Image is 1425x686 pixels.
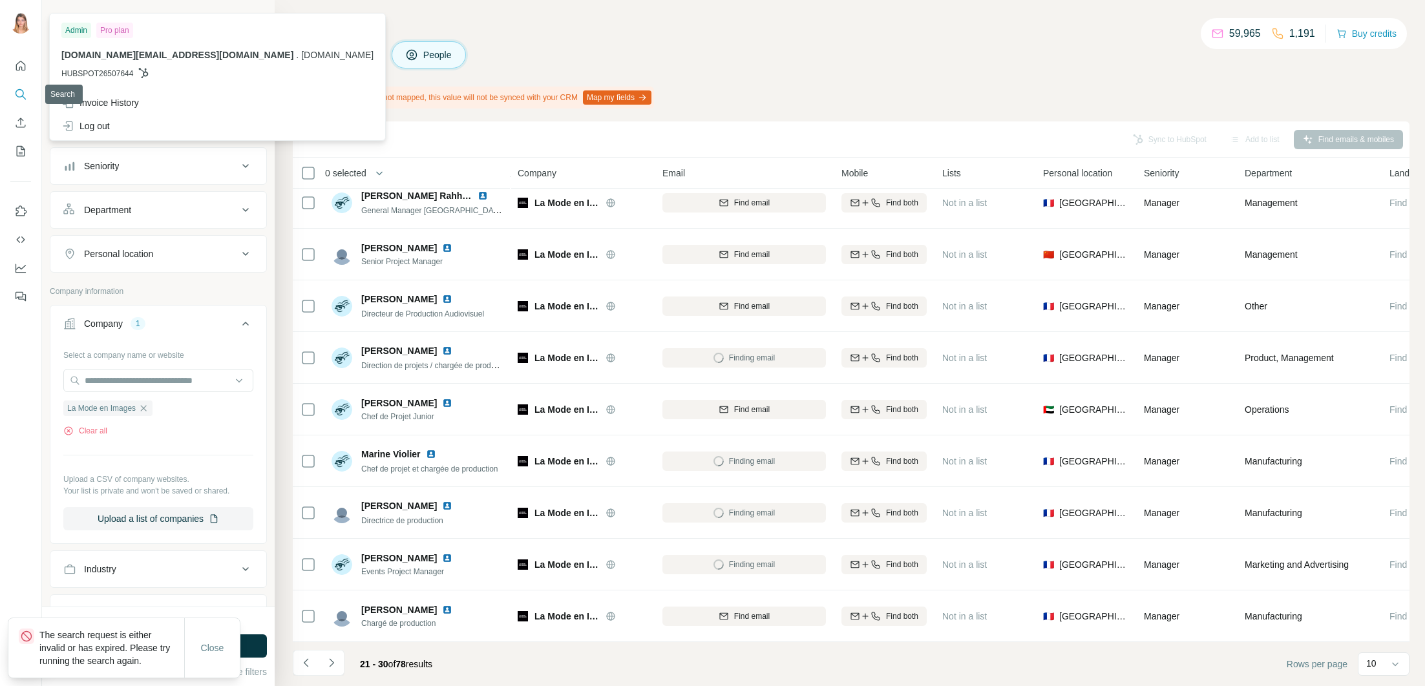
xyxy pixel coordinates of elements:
[1043,610,1054,623] span: 🇫🇷
[662,245,826,264] button: Find email
[841,452,927,471] button: Find both
[1287,658,1347,670] span: Rows per page
[360,659,432,669] span: results
[225,8,275,27] button: Hide
[332,244,352,265] img: Avatar
[534,300,599,313] span: La Mode en Images
[10,285,31,308] button: Feedback
[10,54,31,78] button: Quick start
[63,344,253,361] div: Select a company name or website
[1245,403,1289,416] span: Operations
[361,256,468,267] span: Senior Project Manager
[942,508,987,518] span: Not in a list
[534,196,599,209] span: La Mode en Images
[1229,26,1261,41] p: 59,965
[534,351,599,364] span: La Mode en Images
[442,553,452,563] img: LinkedIn logo
[518,508,528,518] img: Logo of La Mode en Images
[1289,26,1315,41] p: 1,191
[841,348,927,368] button: Find both
[734,249,770,260] span: Find email
[442,243,452,253] img: LinkedIn logo
[10,200,31,223] button: Use Surfe on LinkedIn
[361,516,443,525] span: Directrice de production
[886,610,918,622] span: Find both
[841,607,927,626] button: Find both
[361,448,421,461] span: Marine Violier
[442,501,452,511] img: LinkedIn logo
[518,611,528,621] img: Logo of La Mode en Images
[518,456,528,466] img: Logo of La Mode en Images
[396,659,406,669] span: 78
[1245,610,1302,623] span: Manufacturing
[10,140,31,163] button: My lists
[886,507,918,519] span: Find both
[1144,508,1179,518] span: Manager
[201,641,224,654] span: Close
[1043,351,1054,364] span: 🇫🇷
[841,193,927,213] button: Find both
[61,23,91,38] div: Admin
[1043,300,1054,313] span: 🇫🇷
[518,249,528,260] img: Logo of La Mode en Images
[662,167,685,180] span: Email
[361,411,468,422] span: Chef de Projet Junior
[61,68,133,79] span: HUBSPOT26507644
[332,348,352,368] img: Avatar
[1144,353,1179,363] span: Manager
[50,598,266,629] button: HQ location
[662,193,826,213] button: Find email
[1245,558,1349,571] span: Marketing and Advertising
[388,659,396,669] span: of
[1059,558,1128,571] span: [GEOGRAPHIC_DATA]
[107,615,211,627] div: 2000 search results remaining
[1144,301,1179,311] span: Manager
[886,455,918,467] span: Find both
[534,403,599,416] span: La Mode en Images
[734,610,770,622] span: Find email
[293,87,654,109] div: Phone (Landline) field is not mapped, this value will not be synced with your CRM
[841,555,927,574] button: Find both
[325,167,366,180] span: 0 selected
[61,96,139,109] div: Invoice History
[293,650,319,676] button: Navigate to previous page
[1043,167,1112,180] span: Personal location
[442,398,452,408] img: LinkedIn logo
[63,507,253,530] button: Upload a list of companies
[1043,506,1054,519] span: 🇫🇷
[1245,455,1302,468] span: Manufacturing
[534,506,599,519] span: La Mode en Images
[50,194,266,225] button: Department
[50,286,267,297] p: Company information
[332,554,352,575] img: Avatar
[1336,25,1397,43] button: Buy credits
[478,191,488,201] img: LinkedIn logo
[1144,167,1179,180] span: Seniority
[361,603,437,616] span: [PERSON_NAME]
[84,317,123,330] div: Company
[84,563,116,576] div: Industry
[1144,404,1179,415] span: Manager
[10,256,31,280] button: Dashboard
[10,13,31,34] img: Avatar
[841,296,927,316] button: Find both
[50,151,266,182] button: Seniority
[361,293,437,306] span: [PERSON_NAME]
[518,353,528,363] img: Logo of La Mode en Images
[361,566,468,577] span: Events Project Manager
[361,464,498,473] span: Chef de projet et chargée de production
[84,203,131,216] div: Department
[332,192,352,213] img: Avatar
[942,559,987,570] span: Not in a list
[361,191,481,201] span: [PERSON_NAME] Rahhaoui
[50,554,266,585] button: Industry
[1059,506,1128,519] span: [GEOGRAPHIC_DATA]
[50,12,90,23] div: New search
[534,248,599,261] span: La Mode en Images
[734,197,770,209] span: Find email
[319,650,344,676] button: Navigate to next page
[10,83,31,106] button: Search
[332,399,352,420] img: Avatar
[442,605,452,615] img: LinkedIn logo
[361,309,484,318] span: Directeur de Production Audiovisuel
